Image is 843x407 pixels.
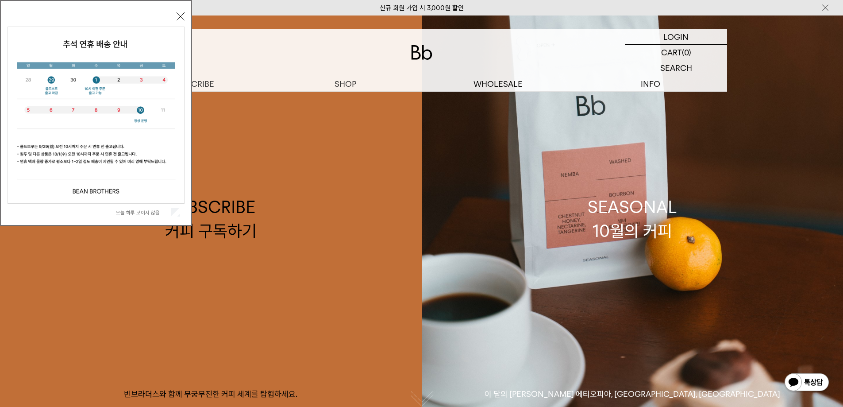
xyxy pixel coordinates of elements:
[784,372,830,394] img: 카카오톡 채널 1:1 채팅 버튼
[380,4,464,12] a: 신규 회원 가입 시 3,000원 할인
[269,76,422,92] a: SHOP
[588,195,677,242] div: SEASONAL 10월의 커피
[574,76,727,92] p: INFO
[660,60,692,76] p: SEARCH
[422,76,574,92] p: WHOLESALE
[165,195,257,242] div: SUBSCRIBE 커피 구독하기
[661,45,682,60] p: CART
[625,29,727,45] a: LOGIN
[116,209,169,216] label: 오늘 하루 보이지 않음
[663,29,689,44] p: LOGIN
[625,45,727,60] a: CART (0)
[682,45,691,60] p: (0)
[8,27,184,203] img: 5e4d662c6b1424087153c0055ceb1a13_140731.jpg
[177,12,185,20] button: 닫기
[411,45,432,60] img: 로고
